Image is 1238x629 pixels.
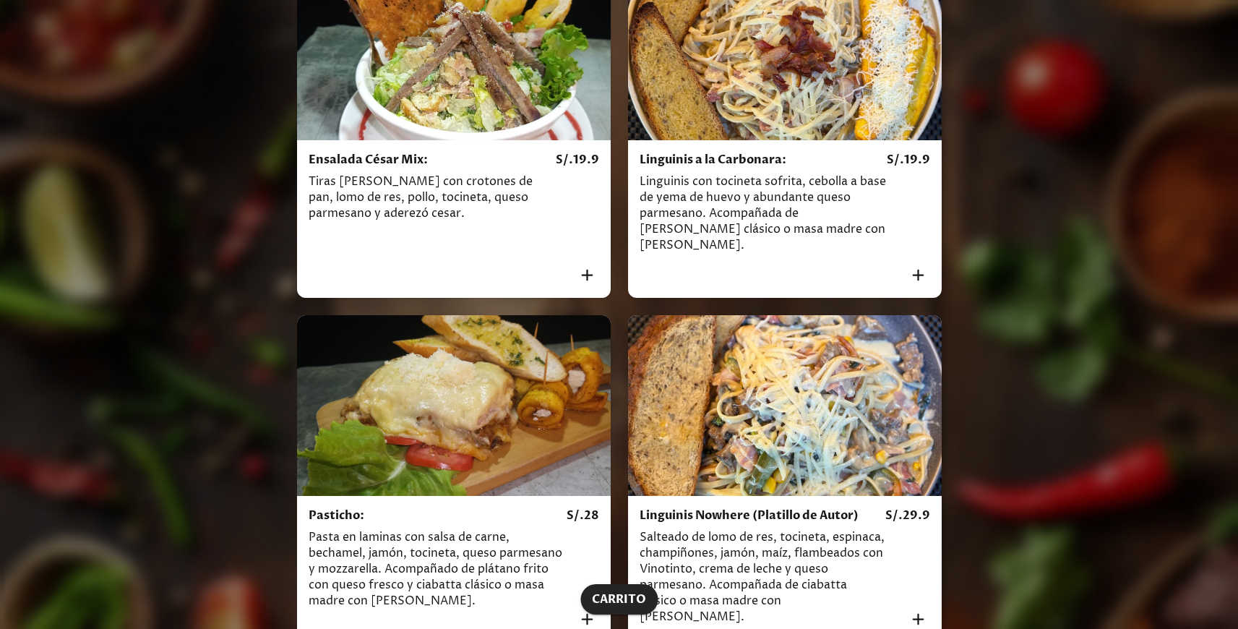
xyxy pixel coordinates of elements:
p: S/. 28 [567,508,599,523]
h4: Linguinis Nowhere (Platillo de Autor) [640,508,859,523]
p: Pasta en laminas con salsa de carne, bechamel, jamón, tocineta, queso parmesano y mozzarella. Aco... [309,529,567,615]
button: Carrito [580,584,658,615]
h4: Pasticho: [309,508,364,523]
p: Tiras [PERSON_NAME] con crotones de pan, lomo de res, pollo, tocineta, queso parmesano y aderezó ... [309,174,556,227]
button: Añadir al carrito [576,264,598,286]
h4: Linguinis a la Carbonara: [640,152,786,168]
p: S/. 19.9 [556,152,599,168]
p: S/. 29.9 [885,508,930,523]
h4: Ensalada César Mix: [309,152,428,168]
span: Carrito [592,589,646,609]
button: Añadir al carrito [907,264,929,286]
p: S/. 19.9 [887,152,930,168]
p: Linguinis con tocineta sofrita, cebolla a base de yema de huevo y abundante queso parmesano. Acom... [640,174,887,259]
